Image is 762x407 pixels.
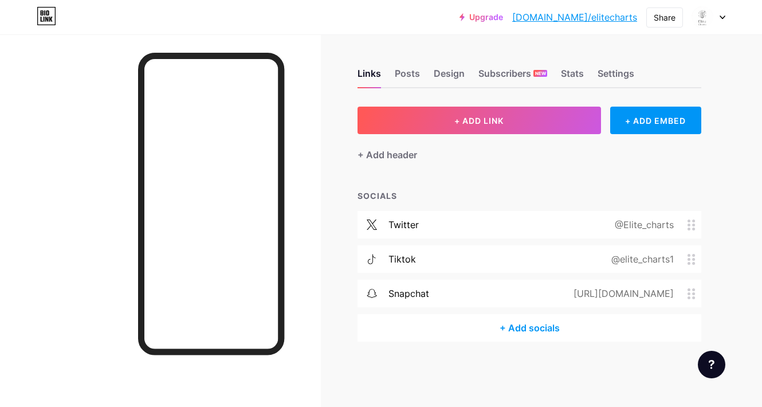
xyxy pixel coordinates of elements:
[395,66,420,87] div: Posts
[654,11,675,24] div: Share
[388,287,429,300] div: snapchat
[388,218,419,232] div: twitter
[512,10,637,24] a: [DOMAIN_NAME]/elitecharts
[555,287,688,300] div: [URL][DOMAIN_NAME]
[692,6,713,28] img: elitecharts
[593,252,688,266] div: @elite_charts1
[459,13,503,22] a: Upgrade
[358,190,701,202] div: SOCIALS
[596,218,688,232] div: @Elite_charts
[358,66,381,87] div: Links
[388,252,416,266] div: tiktok
[598,66,634,87] div: Settings
[610,107,701,134] div: + ADD EMBED
[561,66,584,87] div: Stats
[358,107,601,134] button: + ADD LINK
[434,66,465,87] div: Design
[535,70,546,77] span: NEW
[358,314,701,342] div: + Add socials
[358,148,417,162] div: + Add header
[478,66,547,87] div: Subscribers
[454,116,504,126] span: + ADD LINK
